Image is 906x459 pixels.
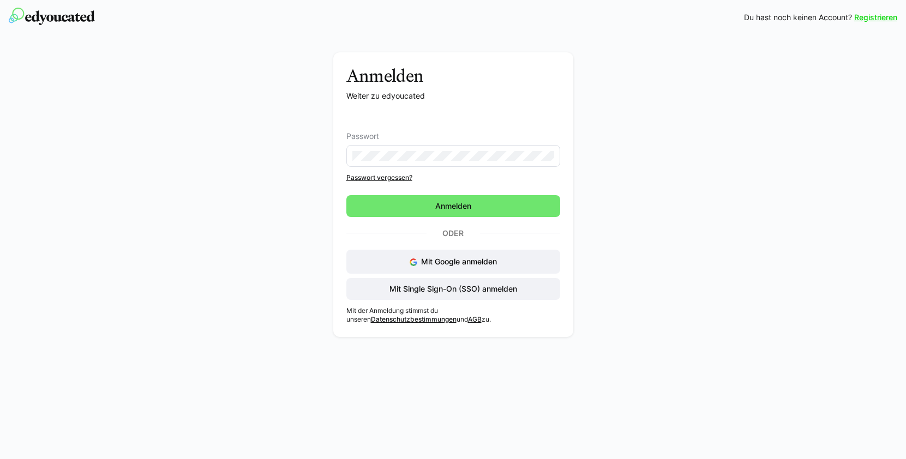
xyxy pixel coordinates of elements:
[468,315,482,323] a: AGB
[421,257,497,266] span: Mit Google anmelden
[346,90,560,101] p: Weiter zu edyoucated
[854,12,897,23] a: Registrieren
[346,132,379,141] span: Passwort
[346,306,560,324] p: Mit der Anmeldung stimmst du unseren und zu.
[346,173,560,182] a: Passwort vergessen?
[346,195,560,217] button: Anmelden
[371,315,457,323] a: Datenschutzbestimmungen
[9,8,95,25] img: edyoucated
[434,201,473,212] span: Anmelden
[427,226,480,241] p: Oder
[744,12,852,23] span: Du hast noch keinen Account?
[346,65,560,86] h3: Anmelden
[346,278,560,300] button: Mit Single Sign-On (SSO) anmelden
[346,250,560,274] button: Mit Google anmelden
[388,283,519,294] span: Mit Single Sign-On (SSO) anmelden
